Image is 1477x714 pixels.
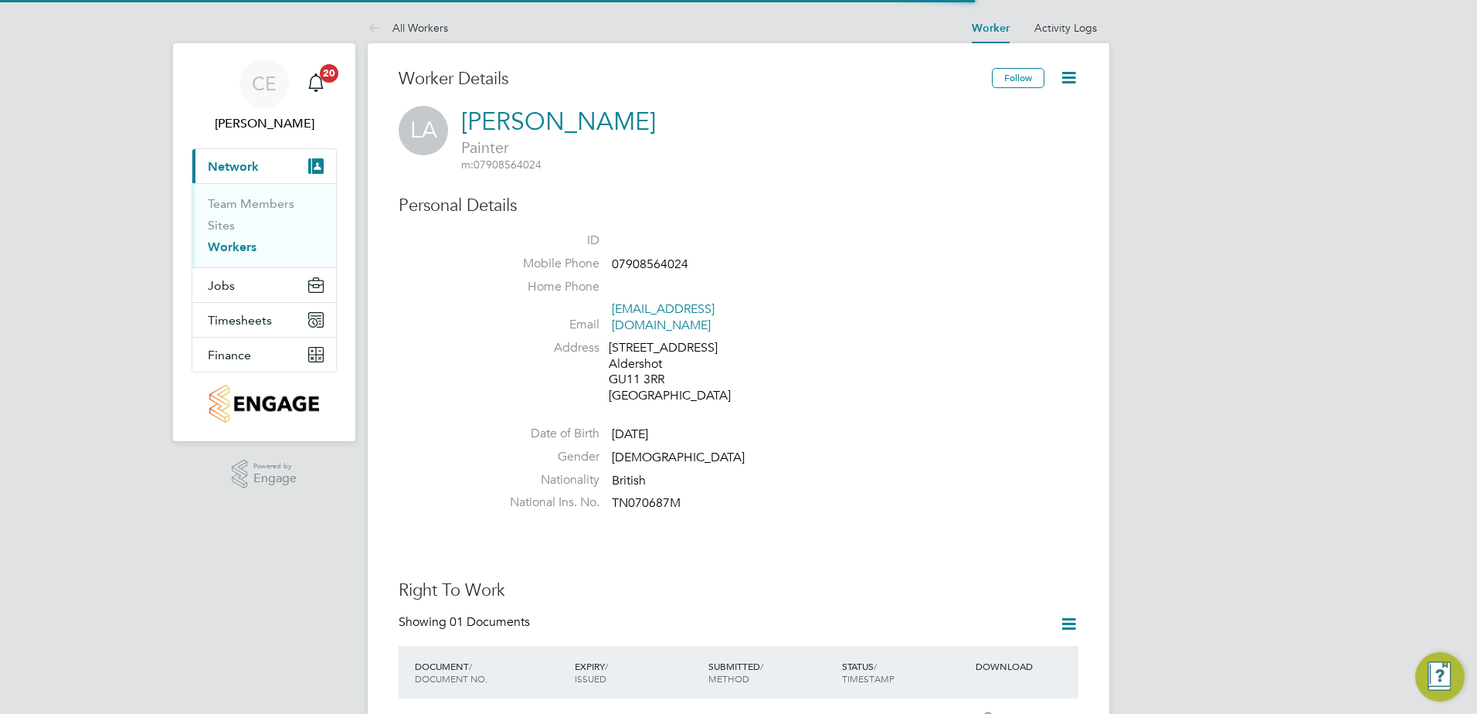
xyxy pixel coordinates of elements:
h3: Worker Details [399,68,992,90]
label: Mobile Phone [491,256,599,272]
span: British [612,473,646,488]
div: Showing [399,614,533,631]
span: LA [399,106,448,155]
span: / [874,660,877,672]
a: Worker [972,22,1010,35]
button: Follow [992,68,1044,88]
a: Activity Logs [1034,21,1097,35]
span: Engage [253,472,297,485]
label: Nationality [491,472,599,488]
button: Engage Resource Center [1415,652,1465,702]
span: [DEMOGRAPHIC_DATA] [612,450,745,465]
span: TN070687M [612,496,681,512]
a: Workers [208,240,256,254]
a: Powered byEngage [232,460,297,489]
button: Jobs [192,268,336,302]
span: 07908564024 [461,158,542,172]
span: Conor Edwards [192,114,337,133]
label: Home Phone [491,279,599,295]
span: Network [208,159,259,174]
nav: Main navigation [173,43,355,441]
span: m: [461,158,474,172]
button: Finance [192,338,336,372]
span: DOCUMENT NO. [415,672,487,685]
a: All Workers [368,21,448,35]
a: Team Members [208,196,294,211]
span: TIMESTAMP [842,672,895,685]
button: Timesheets [192,303,336,337]
div: EXPIRY [571,652,705,692]
label: Date of Birth [491,426,599,442]
button: Network [192,149,336,183]
div: DOWNLOAD [972,652,1078,680]
span: Finance [208,348,251,362]
h3: Right To Work [399,580,1078,602]
a: 20 [300,59,331,108]
span: 20 [320,64,338,83]
span: 01 Documents [450,614,530,630]
a: [PERSON_NAME] [461,107,656,137]
img: countryside-properties-logo-retina.png [209,385,318,423]
label: Email [491,317,599,333]
span: Timesheets [208,313,272,328]
span: METHOD [708,672,749,685]
label: National Ins. No. [491,495,599,511]
span: / [469,660,472,672]
span: / [605,660,608,672]
span: Jobs [208,278,235,293]
h3: Personal Details [399,195,1078,217]
label: Address [491,340,599,356]
a: Go to home page [192,385,337,423]
span: Powered by [253,460,297,473]
span: ISSUED [575,672,606,685]
span: Painter [461,138,656,158]
div: STATUS [838,652,972,692]
div: DOCUMENT [411,652,571,692]
div: SUBMITTED [705,652,838,692]
span: / [760,660,763,672]
a: Sites [208,218,235,233]
span: CE [252,73,277,93]
span: 07908564024 [612,257,688,272]
div: Network [192,183,336,267]
span: [DATE] [612,427,648,442]
label: ID [491,233,599,249]
div: [STREET_ADDRESS] Aldershot GU11 3RR [GEOGRAPHIC_DATA] [609,340,755,404]
a: CE[PERSON_NAME] [192,59,337,133]
a: [EMAIL_ADDRESS][DOMAIN_NAME] [612,301,715,333]
label: Gender [491,449,599,465]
